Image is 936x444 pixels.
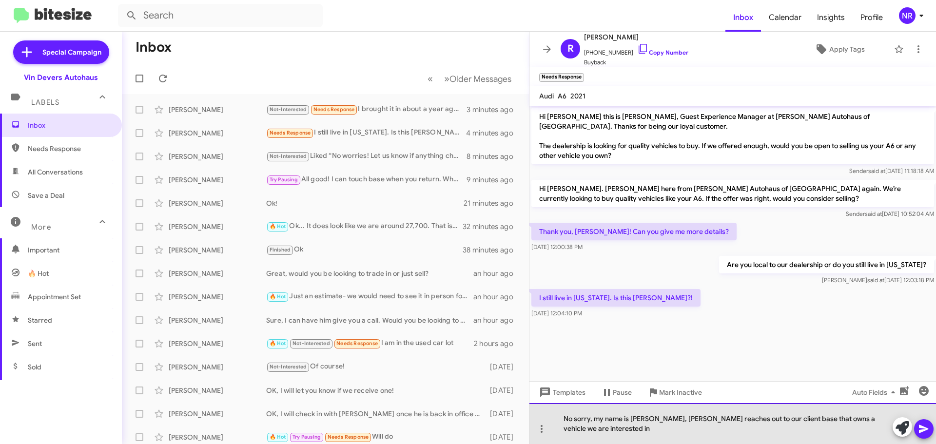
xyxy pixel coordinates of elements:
a: Profile [853,3,891,32]
span: Special Campaign [42,47,101,57]
div: [PERSON_NAME] [169,269,266,278]
div: 8 minutes ago [467,152,521,161]
span: [PERSON_NAME] [DATE] 12:03:18 PM [822,276,934,284]
span: Needs Response [28,144,111,154]
span: Needs Response [270,130,311,136]
span: A6 [558,92,566,100]
div: I still live in [US_STATE]. Is this [PERSON_NAME]?! [266,127,466,138]
span: 🔥 Hot [270,293,286,300]
div: [PERSON_NAME] [169,292,266,302]
span: » [444,73,449,85]
span: Needs Response [336,340,378,347]
span: 🔥 Hot [28,269,49,278]
div: an hour ago [473,269,521,278]
nav: Page navigation example [422,69,517,89]
div: Liked “No worries! Let us know if anything changes.” [266,151,467,162]
div: [PERSON_NAME] [169,432,266,442]
span: 🔥 Hot [270,223,286,230]
span: More [31,223,51,232]
div: [PERSON_NAME] [169,198,266,208]
div: Ok [266,244,463,255]
p: I still live in [US_STATE]. Is this [PERSON_NAME]?! [531,289,701,307]
span: [DATE] 12:04:10 PM [531,309,582,317]
button: Previous [422,69,439,89]
div: [PERSON_NAME] [169,175,266,185]
div: an hour ago [473,315,521,325]
span: 🔥 Hot [270,434,286,440]
div: 38 minutes ago [463,245,521,255]
span: Needs Response [313,106,355,113]
span: Try Pausing [270,176,298,183]
span: R [567,41,574,57]
span: Try Pausing [292,434,321,440]
div: Just an estimate- we would need to see it in person for a concrete number as it depends on condit... [266,291,473,302]
p: Thank you, [PERSON_NAME]! Can you give me more details? [531,223,737,240]
span: All Conversations [28,167,83,177]
span: Mark Inactive [659,384,702,401]
button: NR [891,7,925,24]
span: Labels [31,98,59,107]
span: [DATE] 12:00:38 PM [531,243,583,251]
button: Templates [529,384,593,401]
div: [PERSON_NAME] [169,245,266,255]
div: [PERSON_NAME] [169,222,266,232]
span: [PERSON_NAME] [584,31,688,43]
span: Buyback [584,58,688,67]
button: Mark Inactive [640,384,710,401]
div: [PERSON_NAME] [169,362,266,372]
span: Not-Interested [270,153,307,159]
span: said at [867,276,884,284]
h1: Inbox [136,39,172,55]
span: Older Messages [449,74,511,84]
div: [PERSON_NAME] [169,152,266,161]
span: Sender [DATE] 10:52:04 AM [846,210,934,217]
span: Finished [270,247,291,253]
div: I brought it in about a year ago for an estimate when I was getting an oil change there and it wo... [266,104,467,115]
div: 21 minutes ago [464,198,521,208]
div: [DATE] [485,432,521,442]
a: Special Campaign [13,40,109,64]
div: [PERSON_NAME] [169,386,266,395]
button: Apply Tags [789,40,889,58]
div: [PERSON_NAME] [169,315,266,325]
div: Vin Devers Autohaus [24,73,98,82]
div: [DATE] [485,362,521,372]
p: Hi [PERSON_NAME] this is [PERSON_NAME], Guest Experience Manager at [PERSON_NAME] Autohaus of [GE... [531,108,934,164]
div: 3 minutes ago [467,105,521,115]
span: [PHONE_NUMBER] [584,43,688,58]
div: Ok! [266,198,464,208]
div: 9 minutes ago [467,175,521,185]
div: Of course! [266,361,485,372]
input: Search [118,4,323,27]
div: 2 hours ago [474,339,521,348]
div: Great, would you be looking to trade in or just sell? [266,269,473,278]
a: Copy Number [637,49,688,56]
div: Sure, I can have him give you a call. Would you be looking to sell or trade in? [266,315,473,325]
div: No sorry, my name is [PERSON_NAME], [PERSON_NAME] reaches out to our client base that owns a vehi... [529,403,936,444]
div: NR [899,7,916,24]
a: Insights [809,3,853,32]
span: Sold [28,362,41,372]
span: Inbox [28,120,111,130]
span: said at [865,210,882,217]
span: Audi [539,92,554,100]
span: Appointment Set [28,292,81,302]
div: Ok... It does look like we are around 27,700. That is an estimate and not a concrete number but t... [266,221,463,232]
span: Sent [28,339,42,348]
div: [PERSON_NAME] [169,128,266,138]
p: Are you local to our dealership or do you still live in [US_STATE]? [719,256,934,273]
button: Auto Fields [844,384,907,401]
a: Inbox [725,3,761,32]
div: [PERSON_NAME] [169,339,266,348]
a: Calendar [761,3,809,32]
span: Important [28,245,111,255]
span: 🔥 Hot [270,340,286,347]
span: Auto Fields [852,384,899,401]
span: Sender [DATE] 11:18:18 AM [849,167,934,174]
span: Templates [537,384,585,401]
small: Needs Response [539,73,584,82]
div: [DATE] [485,409,521,419]
span: Needs Response [328,434,369,440]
